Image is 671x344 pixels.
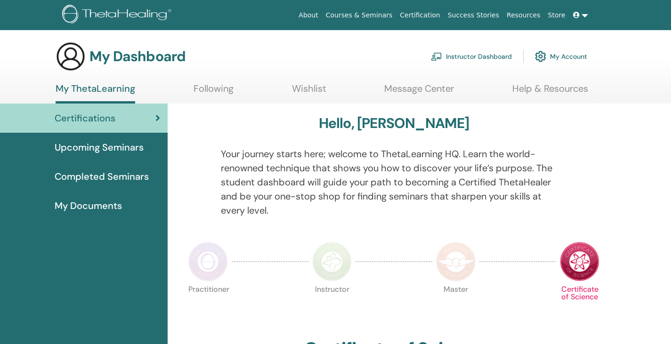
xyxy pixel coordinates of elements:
span: My Documents [55,199,122,213]
a: Store [544,7,569,24]
p: Instructor [312,286,352,325]
p: Certificate of Science [560,286,599,325]
a: Certification [396,7,444,24]
span: Upcoming Seminars [55,140,144,154]
a: My ThetaLearning [56,83,135,104]
img: Practitioner [188,242,228,281]
img: Master [436,242,476,281]
p: Practitioner [188,286,228,325]
span: Completed Seminars [55,169,149,184]
a: Help & Resources [512,83,588,101]
img: cog.svg [535,48,546,64]
h3: My Dashboard [89,48,186,65]
p: Master [436,286,476,325]
a: Instructor Dashboard [431,46,512,67]
span: Certifications [55,111,115,125]
a: Message Center [384,83,454,101]
img: Certificate of Science [560,242,599,281]
a: Courses & Seminars [322,7,396,24]
a: Following [194,83,234,101]
img: generic-user-icon.jpg [56,41,86,72]
a: Success Stories [444,7,503,24]
a: About [295,7,322,24]
a: Resources [503,7,544,24]
a: My Account [535,46,587,67]
p: Your journey starts here; welcome to ThetaLearning HQ. Learn the world-renowned technique that sh... [221,147,567,217]
img: chalkboard-teacher.svg [431,52,442,61]
img: logo.png [62,5,175,26]
h3: Hello, [PERSON_NAME] [319,115,469,132]
a: Wishlist [292,83,326,101]
img: Instructor [312,242,352,281]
